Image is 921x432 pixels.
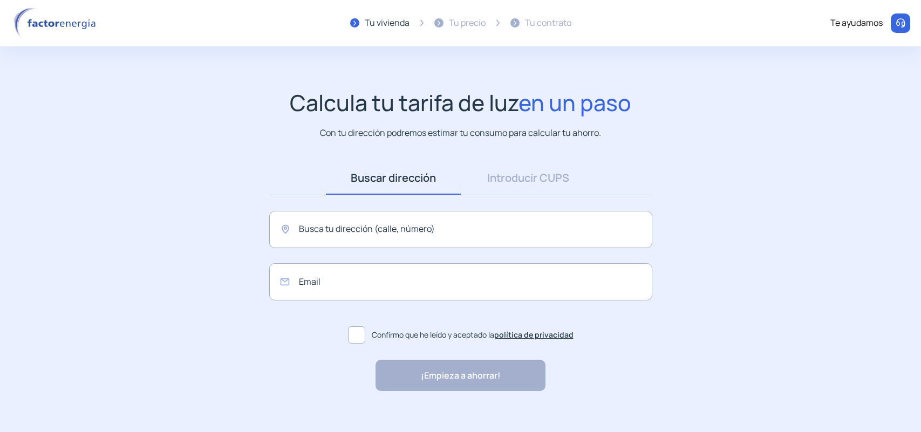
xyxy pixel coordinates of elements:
a: Introducir CUPS [461,161,596,195]
div: Tu contrato [525,16,571,30]
div: Tu precio [449,16,486,30]
div: Te ayudamos [830,16,883,30]
p: Con tu dirección podremos estimar tu consumo para calcular tu ahorro. [320,126,601,140]
img: logo factor [11,8,103,39]
div: Tu vivienda [365,16,410,30]
a: Buscar dirección [326,161,461,195]
img: llamar [895,18,906,29]
h1: Calcula tu tarifa de luz [290,90,631,116]
span: Confirmo que he leído y aceptado la [372,329,574,341]
span: en un paso [519,87,631,118]
a: política de privacidad [494,330,574,340]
